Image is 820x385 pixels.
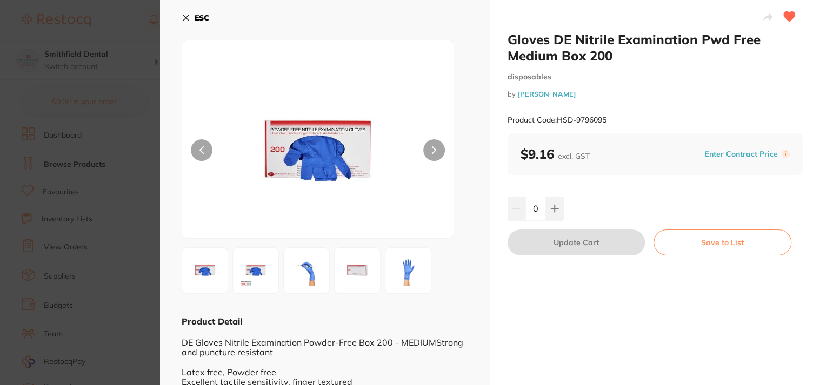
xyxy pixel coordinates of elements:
img: MDk1XzIuanBn [236,67,399,238]
img: MDk1XzUuanBn [389,251,428,290]
span: excl. GST [558,151,590,161]
b: ESC [195,13,209,23]
button: Save to List [654,229,791,255]
button: ESC [182,9,209,27]
small: by [508,90,803,98]
a: [PERSON_NAME] [517,90,576,98]
button: Enter Contract Price [702,149,781,159]
img: MDk1XzIuanBn [185,251,224,290]
button: Update Cart [508,229,645,255]
label: i [781,150,790,158]
img: MDk1XzQuanBn [338,251,377,290]
b: $9.16 [521,146,590,162]
small: Product Code: HSD-9796095 [508,116,606,125]
img: MDk1LmpwZw [236,251,275,290]
h2: Gloves DE Nitrile Examination Pwd Free Medium Box 200 [508,31,803,64]
b: Product Detail [182,316,242,327]
img: MDk1XzMuanBn [287,251,326,290]
small: disposables [508,72,803,82]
